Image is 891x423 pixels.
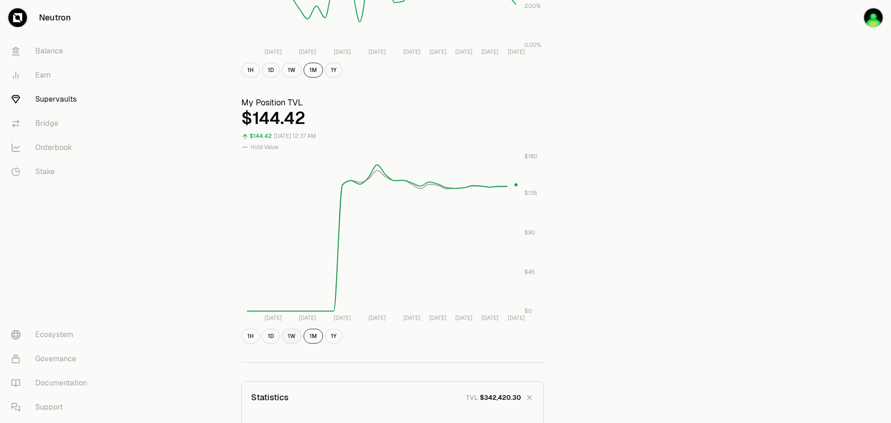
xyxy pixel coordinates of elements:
[368,314,386,322] tspan: [DATE]
[524,189,537,197] tspan: $135
[403,314,420,322] tspan: [DATE]
[241,329,260,344] button: 1H
[429,48,446,56] tspan: [DATE]
[262,63,280,78] button: 1D
[4,87,100,111] a: Supervaults
[334,48,351,56] tspan: [DATE]
[303,329,323,344] button: 1M
[508,314,525,322] tspan: [DATE]
[4,347,100,371] a: Governance
[325,63,342,78] button: 1Y
[524,268,535,276] tspan: $45
[251,391,289,404] p: Statistics
[524,229,535,236] tspan: $90
[429,314,446,322] tspan: [DATE]
[262,329,280,344] button: 1D
[524,153,537,160] tspan: $180
[4,323,100,347] a: Ecosystem
[4,136,100,160] a: Orderbook
[299,48,316,56] tspan: [DATE]
[325,329,342,344] button: 1Y
[303,63,323,78] button: 1M
[368,48,386,56] tspan: [DATE]
[4,371,100,395] a: Documentation
[466,393,478,402] p: TVL
[334,314,351,322] tspan: [DATE]
[299,314,316,322] tspan: [DATE]
[4,111,100,136] a: Bridge
[242,382,543,413] button: StatisticsTVL$342,420.30
[481,314,498,322] tspan: [DATE]
[4,395,100,419] a: Support
[250,131,272,142] div: $144.42
[455,314,472,322] tspan: [DATE]
[524,41,541,49] tspan: 0.00%
[455,48,472,56] tspan: [DATE]
[480,393,521,402] span: $342,420.30
[265,48,282,56] tspan: [DATE]
[481,48,498,56] tspan: [DATE]
[4,39,100,63] a: Balance
[241,109,544,128] div: $144.42
[274,131,316,142] div: [DATE] 12:37 AM
[524,2,541,10] tspan: 2.00%
[241,96,544,109] h3: My Position TVL
[282,63,302,78] button: 1W
[4,63,100,87] a: Earn
[251,143,278,151] span: Hold Value
[403,48,420,56] tspan: [DATE]
[241,63,260,78] button: 1H
[265,314,282,322] tspan: [DATE]
[508,48,525,56] tspan: [DATE]
[864,8,883,27] img: Frost_Ledger
[282,329,302,344] button: 1W
[4,160,100,184] a: Stake
[524,307,532,315] tspan: $0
